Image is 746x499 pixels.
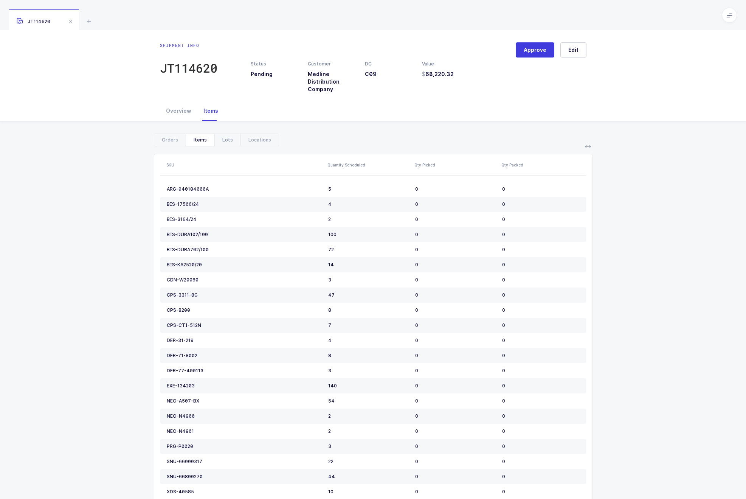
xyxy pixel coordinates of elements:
div: 0 [415,277,496,283]
div: DER-77-400113 [167,368,322,374]
div: 0 [415,186,496,192]
div: DER-71-8002 [167,353,322,359]
div: 0 [502,292,580,298]
h3: C09 [365,70,413,78]
div: 0 [502,307,580,313]
div: 0 [502,186,580,192]
div: Items [197,101,224,121]
div: NEO-N4900 [167,413,322,419]
div: 0 [415,489,496,495]
div: Orders [154,134,186,146]
div: XDS-40585 [167,489,322,495]
div: Qty Picked [414,162,497,168]
div: 0 [502,201,580,207]
div: 0 [502,428,580,434]
span: 68,220.32 [422,70,454,78]
div: EXE-134203 [167,383,322,389]
div: 22 [328,459,409,465]
div: 5 [328,186,409,192]
div: BIS-17506/24 [167,201,322,207]
div: Locations [240,134,279,146]
div: 0 [415,216,496,222]
div: DER-31-219 [167,337,322,344]
div: 8 [328,307,409,313]
div: 0 [415,368,496,374]
div: CPS-3311-8G [167,292,322,298]
div: 3 [328,443,409,449]
div: 0 [502,247,580,253]
div: Items [186,134,214,146]
div: NEO-A507-BX [167,398,322,404]
div: 0 [415,443,496,449]
div: 3 [328,277,409,283]
div: 54 [328,398,409,404]
div: BIS-3164/24 [167,216,322,222]
button: Edit [560,42,586,58]
div: 0 [502,368,580,374]
div: ARG-040184000A [167,186,322,192]
span: Approve [524,46,546,54]
div: 10 [328,489,409,495]
h3: Pending [251,70,299,78]
div: CDN-W20060 [167,277,322,283]
div: CPS-8200 [167,307,322,313]
div: 140 [328,383,409,389]
span: Edit [568,46,578,54]
div: 0 [415,262,496,268]
div: 0 [502,277,580,283]
div: 2 [328,428,409,434]
div: 0 [502,337,580,344]
div: BIS-KA2520/20 [167,262,322,268]
div: 44 [328,474,409,480]
div: 0 [415,201,496,207]
div: 0 [502,474,580,480]
div: PRG-P0020 [167,443,322,449]
div: 2 [328,413,409,419]
div: NEO-N4901 [167,428,322,434]
div: 8 [328,353,409,359]
div: 7 [328,322,409,328]
div: 0 [415,322,496,328]
div: 0 [415,428,496,434]
div: BIS-DURA702/100 [167,247,322,253]
div: 0 [415,474,496,480]
div: 0 [502,383,580,389]
div: 0 [415,413,496,419]
div: 14 [328,262,409,268]
div: Shipment info [160,42,217,48]
div: Lots [214,134,240,146]
div: 0 [415,247,496,253]
div: 4 [328,201,409,207]
div: 0 [502,443,580,449]
span: JT114620 [17,19,50,24]
div: SKU [166,162,323,168]
div: 0 [415,353,496,359]
div: SNU-66800270 [167,474,322,480]
div: 0 [415,398,496,404]
div: Quantity Scheduled [327,162,410,168]
div: 72 [328,247,409,253]
div: 0 [415,307,496,313]
div: 0 [502,216,580,222]
div: CPS-CTI-512N [167,322,322,328]
div: Status [251,61,299,67]
div: 0 [502,322,580,328]
div: 0 [502,489,580,495]
div: Value [422,61,470,67]
div: 0 [415,292,496,298]
div: 0 [502,353,580,359]
div: 0 [502,398,580,404]
div: BIS-DURA102/100 [167,232,322,238]
h3: Medline Distribution Company [308,70,356,93]
div: 0 [415,337,496,344]
div: 100 [328,232,409,238]
div: 0 [415,383,496,389]
div: 2 [328,216,409,222]
div: 0 [415,459,496,465]
div: 0 [502,459,580,465]
div: 0 [502,232,580,238]
div: 4 [328,337,409,344]
div: Qty Packed [501,162,584,168]
div: 0 [415,232,496,238]
div: 0 [502,413,580,419]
